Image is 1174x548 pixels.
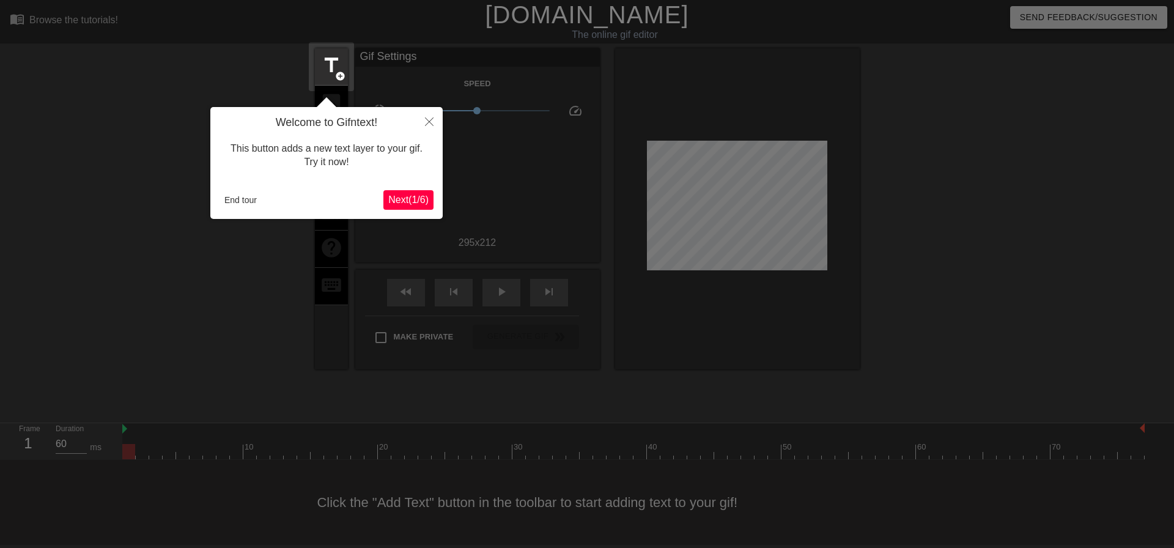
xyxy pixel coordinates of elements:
h4: Welcome to Gifntext! [220,116,434,130]
button: Next [383,190,434,210]
button: Close [416,107,443,135]
span: Next ( 1 / 6 ) [388,194,429,205]
button: End tour [220,191,262,209]
div: This button adds a new text layer to your gif. Try it now! [220,130,434,182]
